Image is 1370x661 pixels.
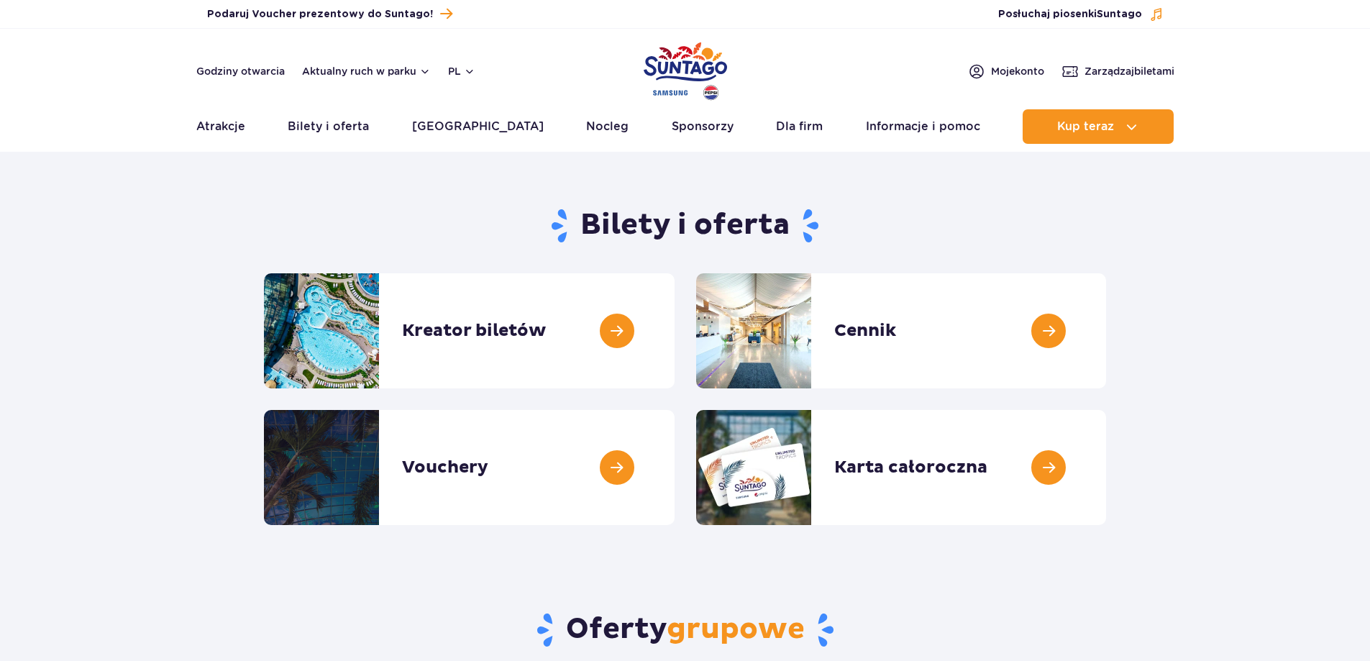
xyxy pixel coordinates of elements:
button: Posłuchaj piosenkiSuntago [998,7,1164,22]
h2: Oferty [264,611,1106,649]
a: Bilety i oferta [288,109,369,144]
a: Dla firm [776,109,823,144]
button: Kup teraz [1023,109,1174,144]
a: Informacje i pomoc [866,109,980,144]
a: Atrakcje [196,109,245,144]
a: [GEOGRAPHIC_DATA] [412,109,544,144]
h1: Bilety i oferta [264,207,1106,245]
a: Zarządzajbiletami [1061,63,1174,80]
span: Zarządzaj biletami [1084,64,1174,78]
a: Sponsorzy [672,109,734,144]
button: pl [448,64,475,78]
a: Nocleg [586,109,629,144]
a: Godziny otwarcia [196,64,285,78]
span: Posłuchaj piosenki [998,7,1142,22]
a: Podaruj Voucher prezentowy do Suntago! [207,4,452,24]
span: Kup teraz [1057,120,1114,133]
a: Park of Poland [644,36,727,102]
a: Mojekonto [968,63,1044,80]
span: Suntago [1097,9,1142,19]
span: Podaruj Voucher prezentowy do Suntago! [207,7,433,22]
button: Aktualny ruch w parku [302,65,431,77]
span: grupowe [667,611,805,647]
span: Moje konto [991,64,1044,78]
